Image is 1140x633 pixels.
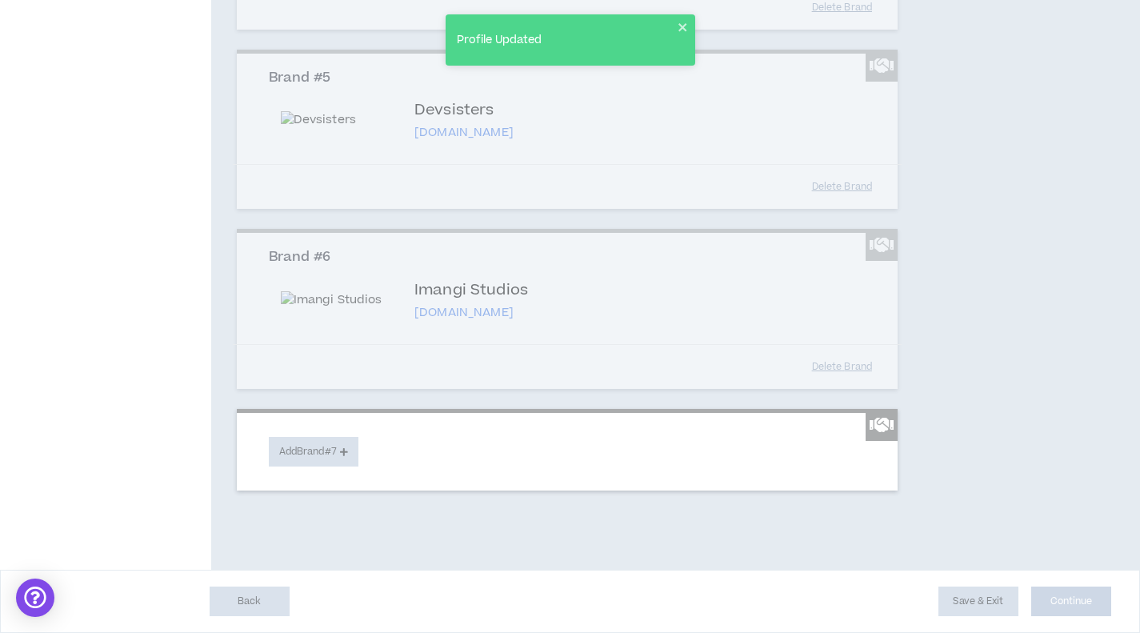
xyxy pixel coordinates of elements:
[678,21,689,34] button: close
[938,587,1018,616] button: Save & Exit
[210,587,290,616] button: Back
[16,579,54,617] div: Open Intercom Messenger
[269,437,358,467] button: AddBrand#7
[1031,587,1111,616] button: Continue
[452,27,678,54] div: Profile Updated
